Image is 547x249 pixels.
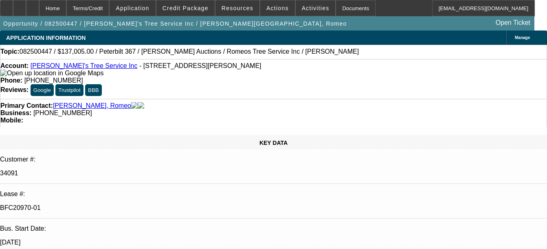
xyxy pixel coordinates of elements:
span: KEY DATA [259,140,288,146]
button: Resources [215,0,259,16]
span: APPLICATION INFORMATION [6,35,86,41]
button: Trustpilot [55,84,83,96]
button: BBB [85,84,102,96]
span: Activities [302,5,330,11]
span: Opportunity / 082500447 / [PERSON_NAME]'s Tree Service Inc / [PERSON_NAME][GEOGRAPHIC_DATA], Romeo [3,20,347,27]
span: [PHONE_NUMBER] [24,77,83,84]
span: Manage [515,35,530,40]
strong: Business: [0,109,31,116]
a: [PERSON_NAME]'s Tree Service Inc [31,62,138,69]
span: - [STREET_ADDRESS][PERSON_NAME] [139,62,261,69]
img: facebook-icon.png [131,102,138,109]
span: 082500447 / $137,005.00 / Peterbilt 367 / [PERSON_NAME] Auctions / Romeos Tree Service Inc / [PER... [20,48,359,55]
a: [PERSON_NAME], Romeo [53,102,131,109]
button: Credit Package [156,0,215,16]
span: Credit Package [163,5,209,11]
span: Application [116,5,149,11]
strong: Account: [0,62,29,69]
a: Open Ticket [492,16,534,30]
img: Open up location in Google Maps [0,70,103,77]
strong: Reviews: [0,86,29,93]
img: linkedin-icon.png [138,102,144,109]
span: [PHONE_NUMBER] [33,109,92,116]
button: Actions [260,0,295,16]
button: Activities [296,0,336,16]
a: View Google Maps [0,70,103,76]
span: Resources [222,5,253,11]
strong: Topic: [0,48,20,55]
strong: Phone: [0,77,22,84]
button: Google [31,84,54,96]
button: Application [110,0,155,16]
strong: Primary Contact: [0,102,53,109]
strong: Mobile: [0,117,23,124]
span: Actions [266,5,289,11]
